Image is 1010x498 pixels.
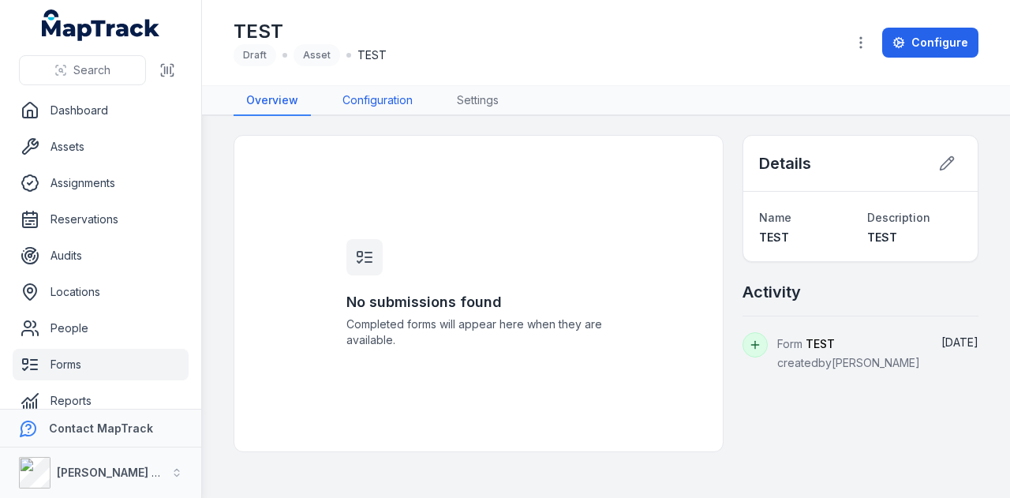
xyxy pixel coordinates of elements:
[13,204,189,235] a: Reservations
[777,337,920,369] span: Form created by [PERSON_NAME]
[330,86,425,116] a: Configuration
[941,335,978,349] span: [DATE]
[357,47,387,63] span: TEST
[13,349,189,380] a: Forms
[234,86,311,116] a: Overview
[759,152,811,174] h2: Details
[346,291,612,313] h3: No submissions found
[294,44,340,66] div: Asset
[743,281,801,303] h2: Activity
[941,335,978,349] time: 09/09/2025, 9:59:06 am
[806,337,835,350] span: TEST
[13,240,189,271] a: Audits
[882,28,978,58] a: Configure
[13,131,189,163] a: Assets
[13,313,189,344] a: People
[49,421,153,435] strong: Contact MapTrack
[759,230,789,244] span: TEST
[759,211,791,224] span: Name
[444,86,511,116] a: Settings
[73,62,110,78] span: Search
[346,316,612,348] span: Completed forms will appear here when they are available.
[234,44,276,66] div: Draft
[42,9,160,41] a: MapTrack
[13,276,189,308] a: Locations
[13,167,189,199] a: Assignments
[13,95,189,126] a: Dashboard
[867,211,930,224] span: Description
[13,385,189,417] a: Reports
[57,466,186,479] strong: [PERSON_NAME] Group
[867,230,897,244] span: TEST
[19,55,146,85] button: Search
[234,19,387,44] h1: TEST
